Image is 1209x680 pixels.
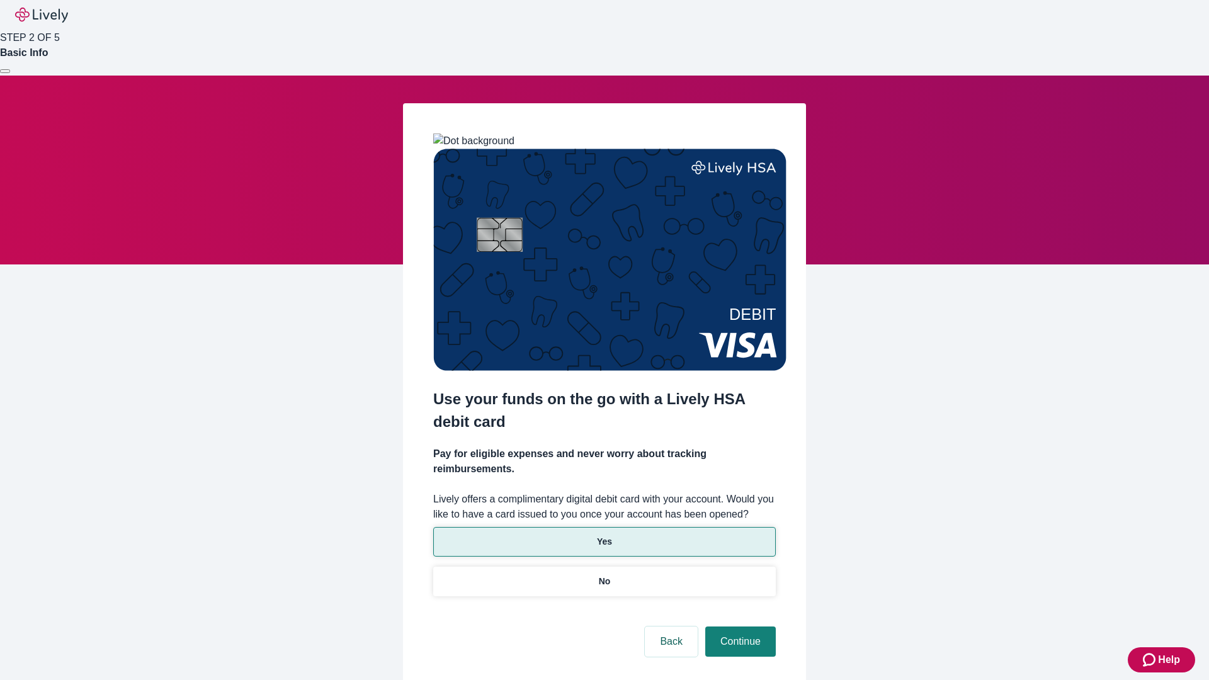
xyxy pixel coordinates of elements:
[599,575,611,588] p: No
[705,626,776,657] button: Continue
[1143,652,1158,667] svg: Zendesk support icon
[645,626,698,657] button: Back
[433,133,514,149] img: Dot background
[433,446,776,477] h4: Pay for eligible expenses and never worry about tracking reimbursements.
[433,567,776,596] button: No
[15,8,68,23] img: Lively
[433,492,776,522] label: Lively offers a complimentary digital debit card with your account. Would you like to have a card...
[433,527,776,557] button: Yes
[1158,652,1180,667] span: Help
[597,535,612,548] p: Yes
[433,388,776,433] h2: Use your funds on the go with a Lively HSA debit card
[1128,647,1195,672] button: Zendesk support iconHelp
[433,149,786,371] img: Debit card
